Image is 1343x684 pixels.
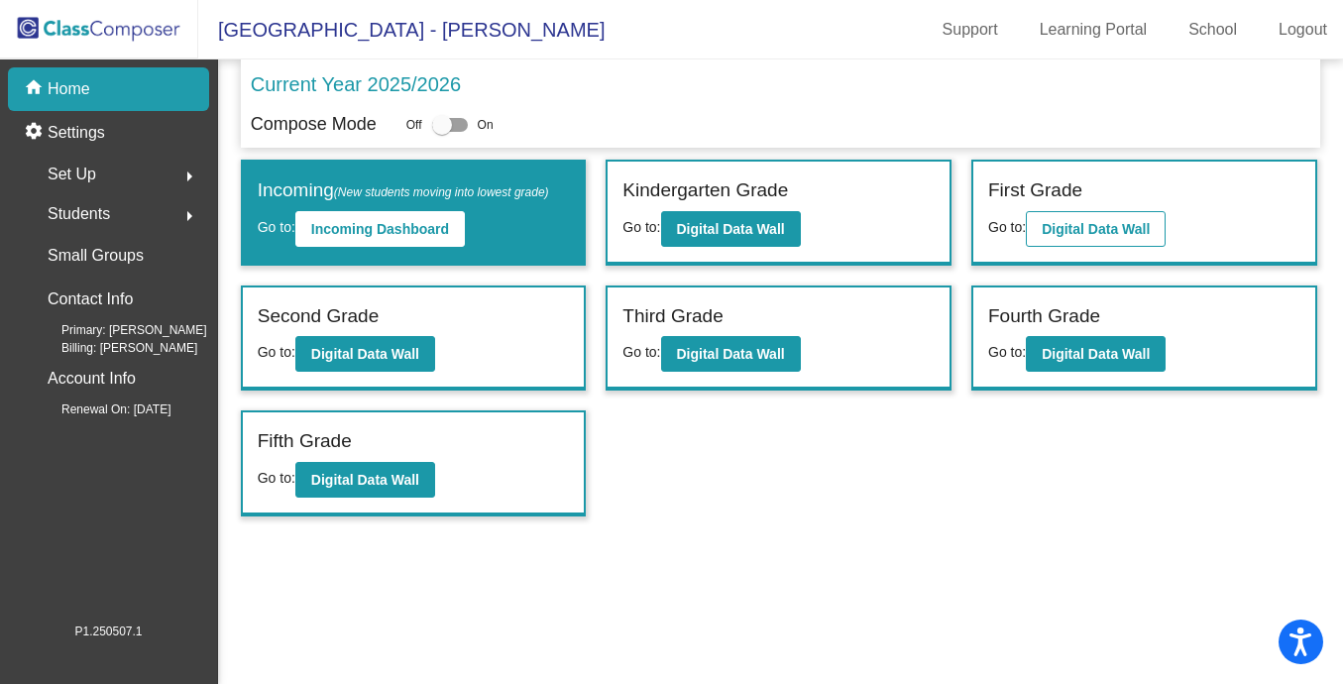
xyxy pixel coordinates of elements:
span: (New students moving into lowest grade) [334,185,549,199]
span: Go to: [622,344,660,360]
span: Go to: [622,219,660,235]
span: Go to: [258,219,295,235]
button: Digital Data Wall [1026,336,1166,372]
b: Incoming Dashboard [311,221,449,237]
a: School [1173,14,1253,46]
b: Digital Data Wall [1042,346,1150,362]
span: Set Up [48,161,96,188]
p: Home [48,77,90,101]
p: Account Info [48,365,136,393]
a: Logout [1263,14,1343,46]
mat-icon: home [24,77,48,101]
span: Go to: [258,470,295,486]
label: Second Grade [258,302,380,331]
mat-icon: arrow_right [177,165,201,188]
button: Incoming Dashboard [295,211,465,247]
label: First Grade [988,176,1082,205]
b: Digital Data Wall [677,346,785,362]
span: Students [48,200,110,228]
label: Fourth Grade [988,302,1100,331]
label: Third Grade [622,302,723,331]
label: Incoming [258,176,549,205]
p: Compose Mode [251,111,377,138]
span: Renewal On: [DATE] [30,400,170,418]
p: Small Groups [48,242,144,270]
span: Go to: [258,344,295,360]
button: Digital Data Wall [661,336,801,372]
button: Digital Data Wall [295,336,435,372]
b: Digital Data Wall [311,346,419,362]
span: On [478,116,494,134]
a: Support [927,14,1014,46]
label: Kindergarten Grade [622,176,788,205]
p: Contact Info [48,285,133,313]
button: Digital Data Wall [661,211,801,247]
p: Current Year 2025/2026 [251,69,461,99]
span: Off [406,116,422,134]
b: Digital Data Wall [311,472,419,488]
b: Digital Data Wall [677,221,785,237]
label: Fifth Grade [258,427,352,456]
span: [GEOGRAPHIC_DATA] - [PERSON_NAME] [198,14,605,46]
b: Digital Data Wall [1042,221,1150,237]
span: Primary: [PERSON_NAME] [30,321,207,339]
mat-icon: arrow_right [177,204,201,228]
a: Learning Portal [1024,14,1164,46]
mat-icon: settings [24,121,48,145]
span: Go to: [988,344,1026,360]
button: Digital Data Wall [1026,211,1166,247]
p: Settings [48,121,105,145]
button: Digital Data Wall [295,462,435,498]
span: Go to: [988,219,1026,235]
span: Billing: [PERSON_NAME] [30,339,197,357]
